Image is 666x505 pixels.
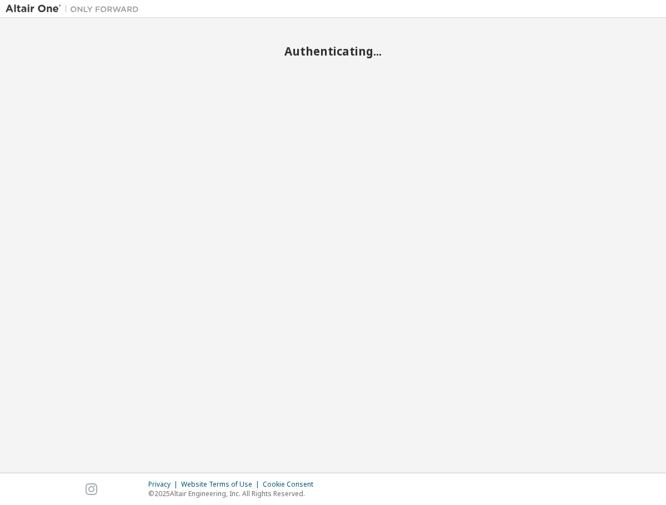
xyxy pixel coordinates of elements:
[6,3,144,14] img: Altair One
[148,489,320,498] p: © 2025 Altair Engineering, Inc. All Rights Reserved.
[148,480,181,489] div: Privacy
[86,483,97,495] img: instagram.svg
[181,480,263,489] div: Website Terms of Use
[263,480,320,489] div: Cookie Consent
[6,44,660,58] h2: Authenticating...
